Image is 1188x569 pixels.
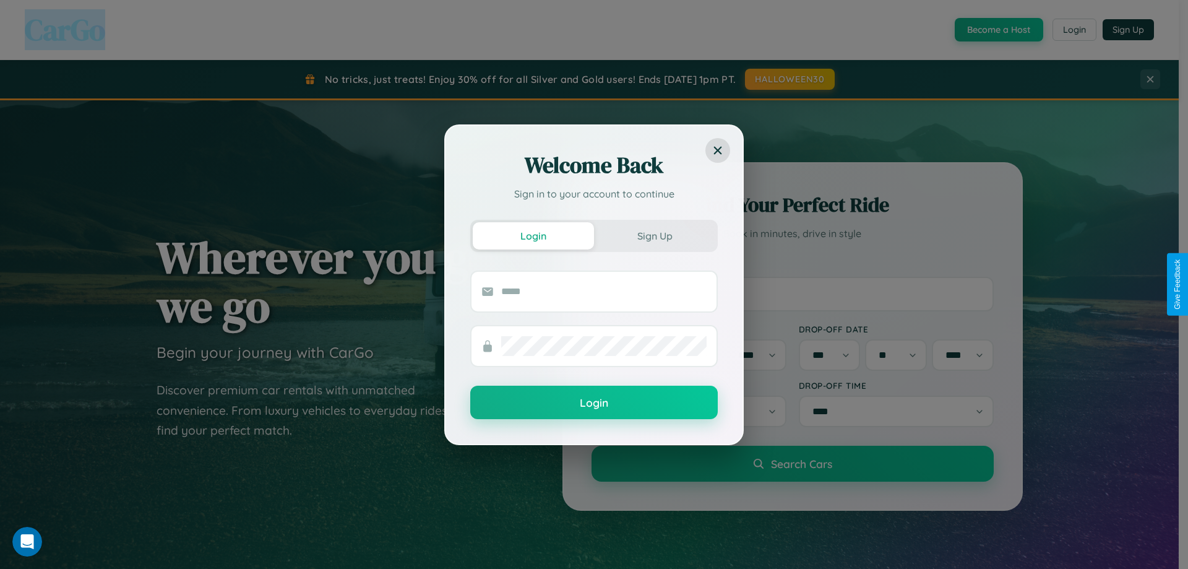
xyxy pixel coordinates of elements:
[470,386,718,419] button: Login
[473,222,594,250] button: Login
[594,222,715,250] button: Sign Up
[1173,259,1182,310] div: Give Feedback
[470,186,718,201] p: Sign in to your account to continue
[470,150,718,180] h2: Welcome Back
[12,527,42,557] iframe: Intercom live chat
